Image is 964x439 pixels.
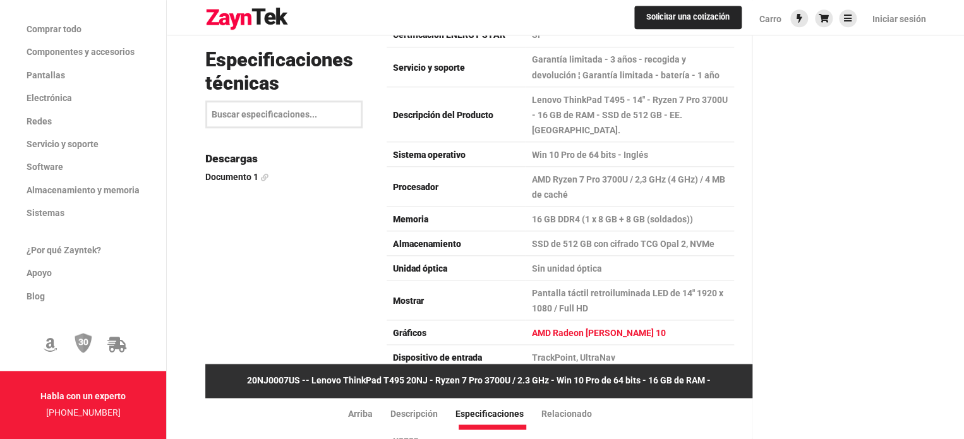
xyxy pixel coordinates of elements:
font: Servicio y soporte [27,139,99,149]
font: Redes [27,116,52,126]
font: Sistemas [27,208,64,218]
font: Dispositivo de entrada [393,352,482,363]
font: Especificaciones técnicas [205,48,353,95]
font: 16 GB DDR4 (1 x 8 GB + 8 GB (soldados)) [531,214,692,224]
font: Mostrar [393,296,424,306]
font: Descripción [390,409,438,419]
font: Memoria [393,214,428,224]
font: Procesador [393,182,438,192]
font: Software [27,162,63,172]
font: Arriba [348,409,373,419]
font: AMD Ryzen 7 Pro 3700U / 2,3 GHz (4 GHz) / 4 MB de caché [531,174,725,200]
a: Carro [750,3,790,35]
font: Relacionado [541,409,592,419]
font: SSD de 512 GB con cifrado TCG Opal 2, NVMe [531,239,714,249]
font: Documento 1 [205,171,258,181]
a: Solicitar una cotización [634,6,742,30]
font: Solicitar una cotización [646,12,730,21]
img: Política de devolución de 30 días [75,332,92,354]
a: [PHONE_NUMBER] [46,407,121,418]
font: Componentes y accesorios [27,47,135,57]
font: ¿Por qué Zayntek? [27,245,101,255]
font: AMD Radeon [PERSON_NAME] 10 [531,328,665,338]
font: Certificación ENERGY STAR [393,30,505,40]
font: Pantallas [27,70,65,80]
font: Unidad óptica [393,263,447,274]
font: Sin unidad óptica [531,263,601,274]
font: Almacenamiento y memoria [27,185,140,195]
font: Win 10 Pro de 64 bits - Inglés [531,150,648,160]
font: 20NJ0007US -- Lenovo ThinkPad T495 20NJ - Ryzen 7 Pro 3700U / 2.3 GHz - Win 10 Pro de 64 bits - 1... [247,376,711,386]
img: logo [205,8,289,30]
font: Gráficos [393,328,426,338]
font: Garantía limitada - 3 años - recogida y devolución ¦ Garantía limitada - batería - 1 año [531,55,719,80]
font: Descargas [205,152,258,165]
font: Almacenamiento [393,239,461,249]
font: Servicio y soporte [393,63,465,73]
font: Electrónica [27,93,72,103]
font: Habla con un experto [40,391,126,401]
font: TrackPoint, UltraNav [531,352,615,363]
input: Buscar especificaciones... [205,100,363,129]
font: Apoyo [27,268,52,278]
font: Iniciar sesión [872,14,926,24]
font: Sistema operativo [393,150,466,160]
a: Documento 1 [205,169,371,183]
font: Comprar todo [27,24,81,34]
font: Pantalla táctil retroiluminada LED de 14" 1920 x 1080 / Full HD [531,288,723,313]
font: Blog [27,291,45,301]
font: Descripción del Producto [393,110,493,120]
font: Lenovo ThinkPad T495 - 14" - Ryzen 7 Pro 3700U - 16 GB de RAM - SSD de 512 GB - EE. [GEOGRAPHIC_D... [531,95,727,135]
font: Especificaciones [455,409,524,419]
font: Carro [759,14,781,24]
font: Sí [531,30,539,40]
